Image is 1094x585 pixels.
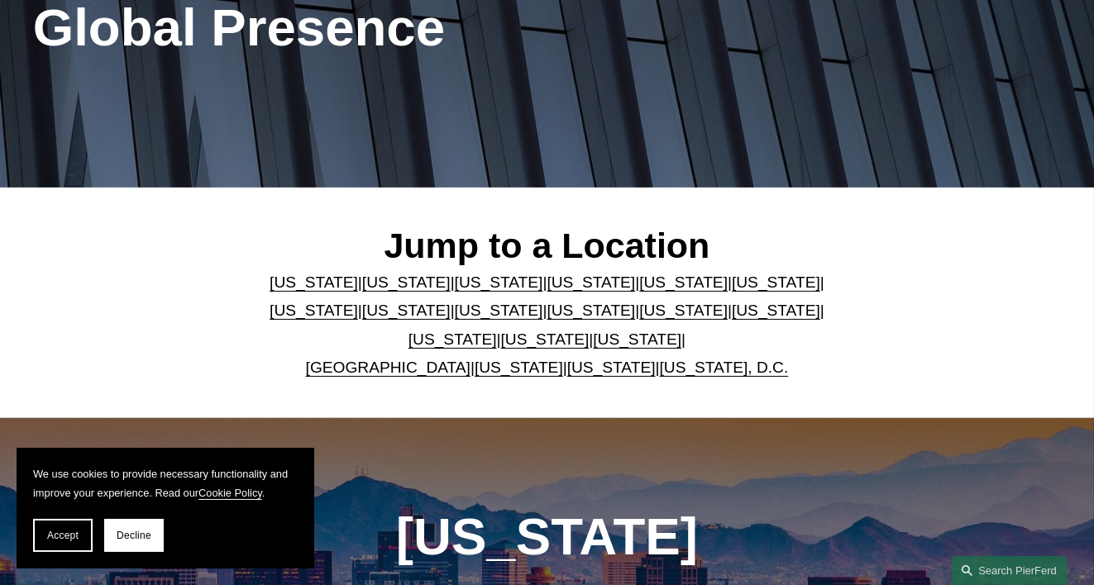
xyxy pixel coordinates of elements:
[639,273,728,291] a: [US_STATE]
[117,530,151,541] span: Decline
[270,302,358,319] a: [US_STATE]
[33,464,298,502] p: We use cookies to provide necessary functionality and improve your experience. Read our .
[547,273,636,291] a: [US_STATE]
[33,519,93,552] button: Accept
[593,331,681,348] a: [US_STATE]
[332,507,761,567] h1: [US_STATE]
[47,530,79,541] span: Accept
[547,302,636,319] a: [US_STATE]
[408,331,497,348] a: [US_STATE]
[567,359,656,376] a: [US_STATE]
[455,302,543,319] a: [US_STATE]
[732,273,820,291] a: [US_STATE]
[104,519,164,552] button: Decline
[732,302,820,319] a: [US_STATE]
[362,302,451,319] a: [US_STATE]
[17,448,314,568] section: Cookie banner
[455,273,543,291] a: [US_STATE]
[475,359,563,376] a: [US_STATE]
[270,273,358,291] a: [US_STATE]
[247,224,847,267] h2: Jump to a Location
[639,302,728,319] a: [US_STATE]
[501,331,590,348] a: [US_STATE]
[198,487,262,499] a: Cookie Policy
[247,269,847,383] p: | | | | | | | | | | | | | | | | | |
[306,359,471,376] a: [GEOGRAPHIC_DATA]
[952,556,1068,585] a: Search this site
[362,273,451,291] a: [US_STATE]
[660,359,789,376] a: [US_STATE], D.C.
